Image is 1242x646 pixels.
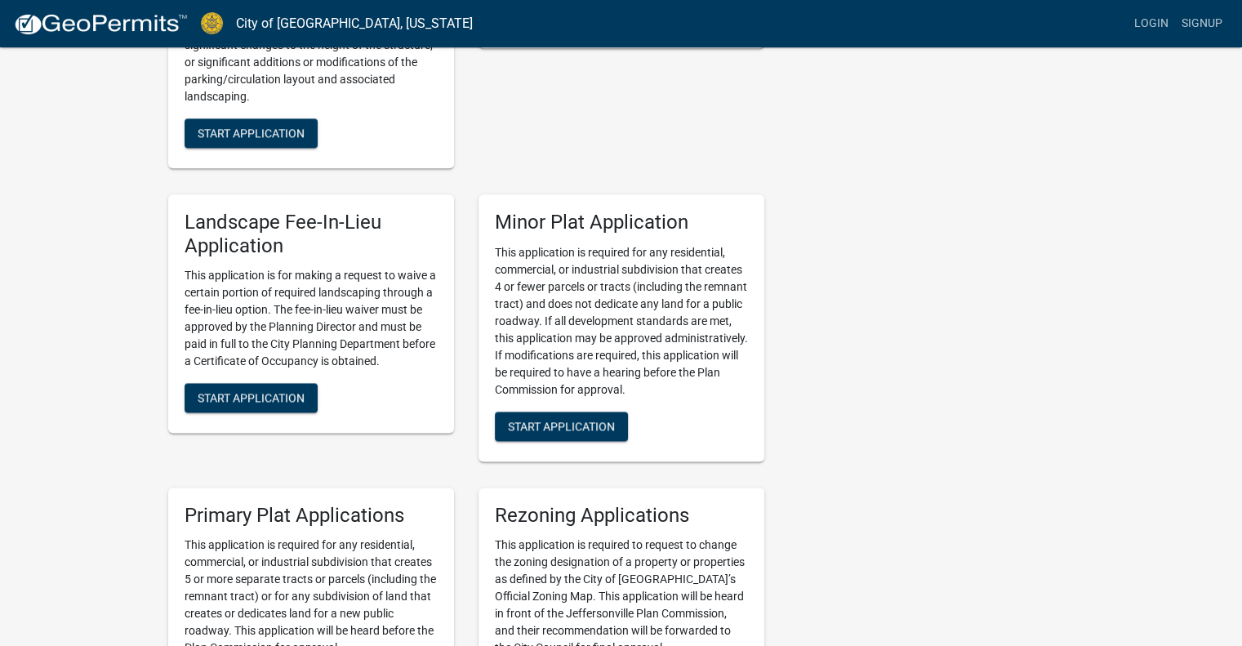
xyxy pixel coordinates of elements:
button: Start Application [185,383,318,412]
a: Login [1128,8,1175,39]
h5: Rezoning Applications [495,504,748,528]
button: Start Application [495,412,628,441]
button: Start Application [185,118,318,148]
p: This application is required for any residential, commercial, or industrial subdivision that crea... [495,244,748,399]
h5: Landscape Fee-In-Lieu Application [185,211,438,258]
h5: Minor Plat Application [495,211,748,234]
img: City of Jeffersonville, Indiana [201,12,223,34]
span: Start Application [198,126,305,139]
h5: Primary Plat Applications [185,504,438,528]
a: Signup [1175,8,1229,39]
span: Start Application [198,391,305,404]
a: City of [GEOGRAPHIC_DATA], [US_STATE] [236,10,473,38]
p: This application is for making a request to waive a certain portion of required landscaping throu... [185,267,438,370]
span: Start Application [508,419,615,432]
